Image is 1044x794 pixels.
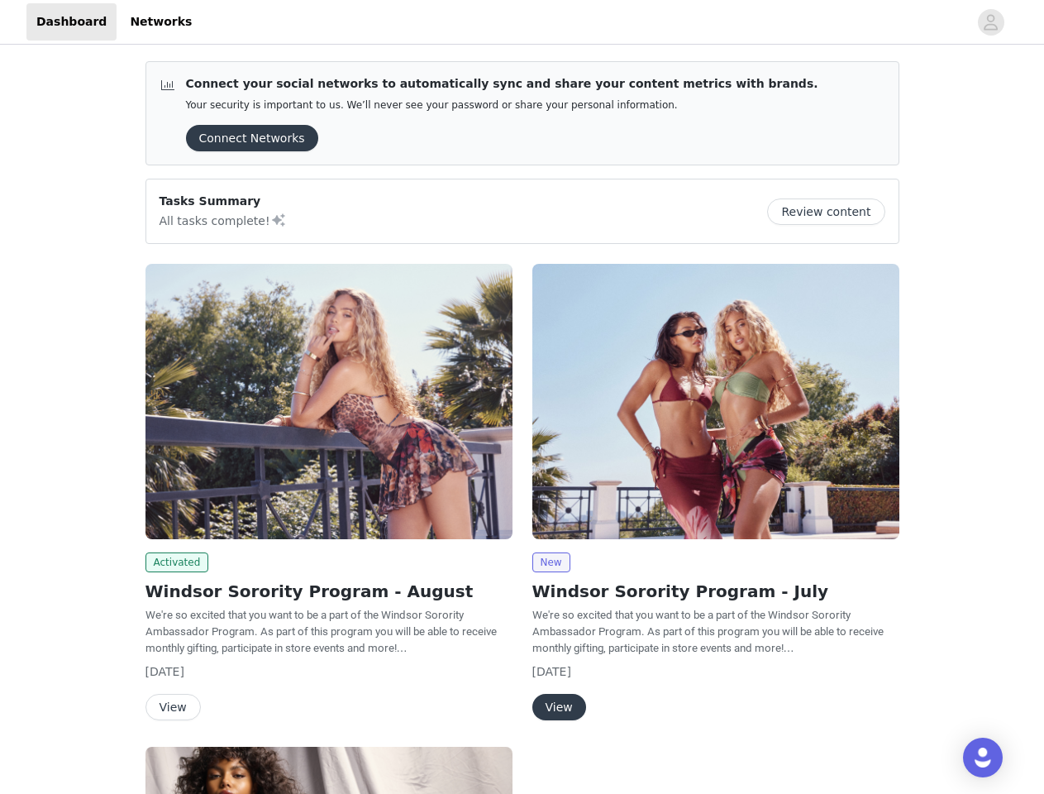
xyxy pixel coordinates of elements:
a: Dashboard [26,3,117,41]
div: avatar [983,9,999,36]
button: Connect Networks [186,125,318,151]
button: View [532,694,586,720]
a: View [145,701,201,714]
img: Windsor [532,264,899,539]
p: Tasks Summary [160,193,287,210]
span: [DATE] [145,665,184,678]
a: Networks [120,3,202,41]
div: Open Intercom Messenger [963,738,1003,777]
span: Activated [145,552,209,572]
p: All tasks complete! [160,210,287,230]
span: New [532,552,570,572]
img: Windsor [145,264,512,539]
a: View [532,701,586,714]
p: Your security is important to us. We’ll never see your password or share your personal information. [186,99,818,112]
button: View [145,694,201,720]
h2: Windsor Sorority Program - August [145,579,512,604]
h2: Windsor Sorority Program - July [532,579,899,604]
span: We're so excited that you want to be a part of the Windsor Sorority Ambassador Program. As part o... [145,609,497,654]
p: Connect your social networks to automatically sync and share your content metrics with brands. [186,75,818,93]
span: We're so excited that you want to be a part of the Windsor Sorority Ambassador Program. As part o... [532,609,884,654]
span: [DATE] [532,665,571,678]
button: Review content [767,198,884,225]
